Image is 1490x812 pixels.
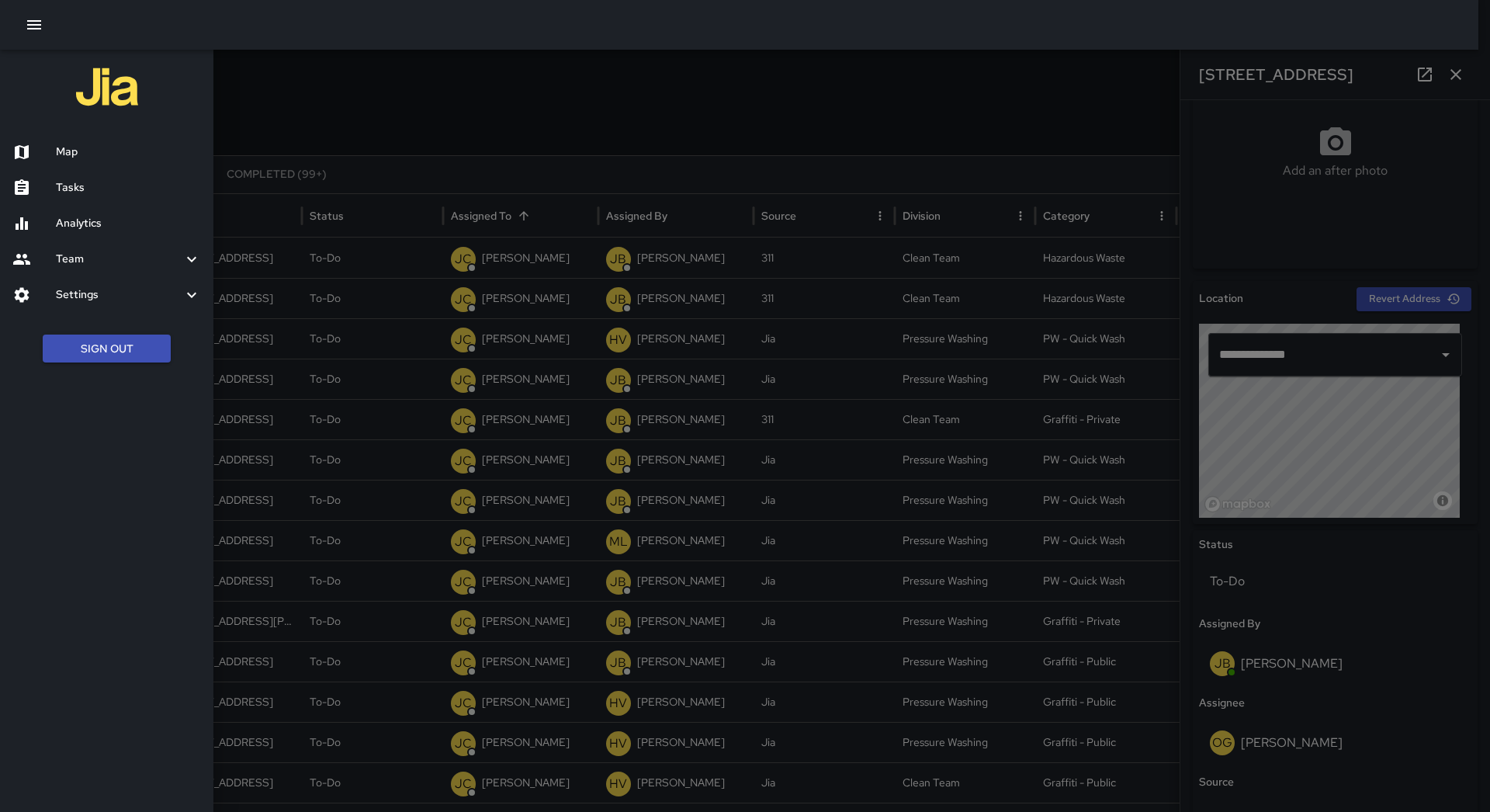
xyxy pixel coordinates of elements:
[56,215,201,232] h6: Analytics
[56,251,182,268] h6: Team
[76,56,138,118] img: jia-logo
[56,144,201,161] h6: Map
[56,286,182,304] h6: Settings
[56,179,201,196] h6: Tasks
[43,335,171,363] button: Sign Out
